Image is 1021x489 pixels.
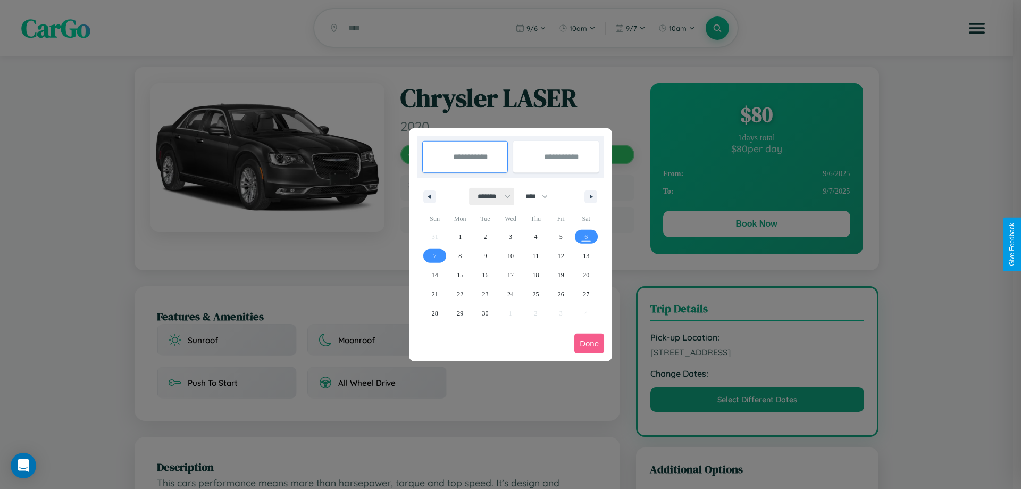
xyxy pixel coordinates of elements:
button: 20 [574,266,599,285]
span: 28 [432,304,438,323]
button: 9 [473,246,498,266]
button: 14 [422,266,447,285]
span: 23 [482,285,489,304]
button: 11 [523,246,548,266]
span: Tue [473,210,498,227]
span: 24 [507,285,514,304]
span: Wed [498,210,523,227]
div: Give Feedback [1008,223,1016,266]
button: 25 [523,285,548,304]
button: 24 [498,285,523,304]
span: 29 [457,304,463,323]
span: 5 [559,227,563,246]
span: Thu [523,210,548,227]
span: 8 [458,246,462,266]
button: 19 [548,266,573,285]
button: 7 [422,246,447,266]
span: 21 [432,285,438,304]
button: 28 [422,304,447,323]
div: Open Intercom Messenger [11,453,36,478]
span: 16 [482,266,489,285]
button: 5 [548,227,573,246]
button: 17 [498,266,523,285]
button: 6 [574,227,599,246]
span: Mon [447,210,472,227]
button: 12 [548,246,573,266]
button: 21 [422,285,447,304]
button: 27 [574,285,599,304]
span: 10 [507,246,514,266]
span: 6 [584,227,588,246]
span: 7 [433,246,437,266]
span: 17 [507,266,514,285]
span: 20 [583,266,589,285]
button: 3 [498,227,523,246]
span: 19 [558,266,564,285]
span: 15 [457,266,463,285]
span: 18 [532,266,539,285]
span: 22 [457,285,463,304]
span: 11 [533,246,539,266]
span: Sun [422,210,447,227]
button: 2 [473,227,498,246]
button: 13 [574,246,599,266]
button: 18 [523,266,548,285]
button: 16 [473,266,498,285]
span: 2 [484,227,487,246]
span: 13 [583,246,589,266]
span: 27 [583,285,589,304]
button: 15 [447,266,472,285]
span: 4 [534,227,537,246]
button: 22 [447,285,472,304]
button: 1 [447,227,472,246]
span: 25 [532,285,539,304]
button: 30 [473,304,498,323]
span: 12 [558,246,564,266]
button: 23 [473,285,498,304]
span: 3 [509,227,512,246]
button: Done [574,334,604,353]
span: Fri [548,210,573,227]
button: 10 [498,246,523,266]
span: Sat [574,210,599,227]
span: 30 [482,304,489,323]
span: 9 [484,246,487,266]
button: 4 [523,227,548,246]
span: 1 [458,227,462,246]
button: 8 [447,246,472,266]
span: 14 [432,266,438,285]
button: 26 [548,285,573,304]
span: 26 [558,285,564,304]
button: 29 [447,304,472,323]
